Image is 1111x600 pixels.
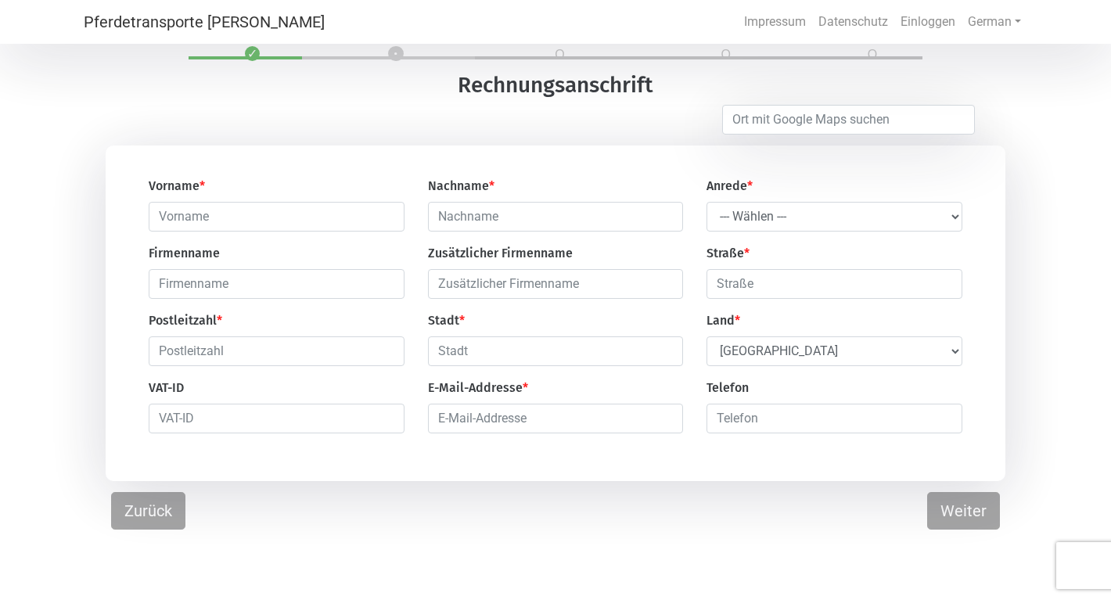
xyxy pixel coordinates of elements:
[722,105,975,135] input: Ort mit Google Maps suchen
[428,269,684,299] input: Zusätzlicher Firmenname
[428,336,684,366] input: Stadt
[149,244,220,263] label: Firmenname
[149,311,222,330] label: Postleitzahl
[428,202,684,232] input: Nachname
[149,269,404,299] input: Firmenname
[149,404,404,433] input: VAT-ID
[149,379,184,397] label: VAT-ID
[149,177,205,196] label: Vorname
[707,311,740,330] label: Land
[428,244,573,263] label: Zusätzlicher Firmenname
[738,6,812,38] a: Impressum
[894,6,962,38] a: Einloggen
[111,492,185,530] button: Zurück
[707,177,753,196] label: Anrede
[428,404,684,433] input: E-Mail-Addresse
[812,6,894,38] a: Datenschutz
[707,379,749,397] label: Telefon
[428,379,528,397] label: E-Mail-Addresse
[707,269,962,299] input: Straße
[927,492,1000,530] button: Weiter
[707,244,750,263] label: Straße
[428,177,494,196] label: Nachname
[149,336,404,366] input: Postleitzahl
[962,6,1027,38] a: German
[149,202,404,232] input: Vorname
[84,6,325,38] a: Pferdetransporte [PERSON_NAME]
[707,404,962,433] input: Telefon
[428,311,465,330] label: Stadt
